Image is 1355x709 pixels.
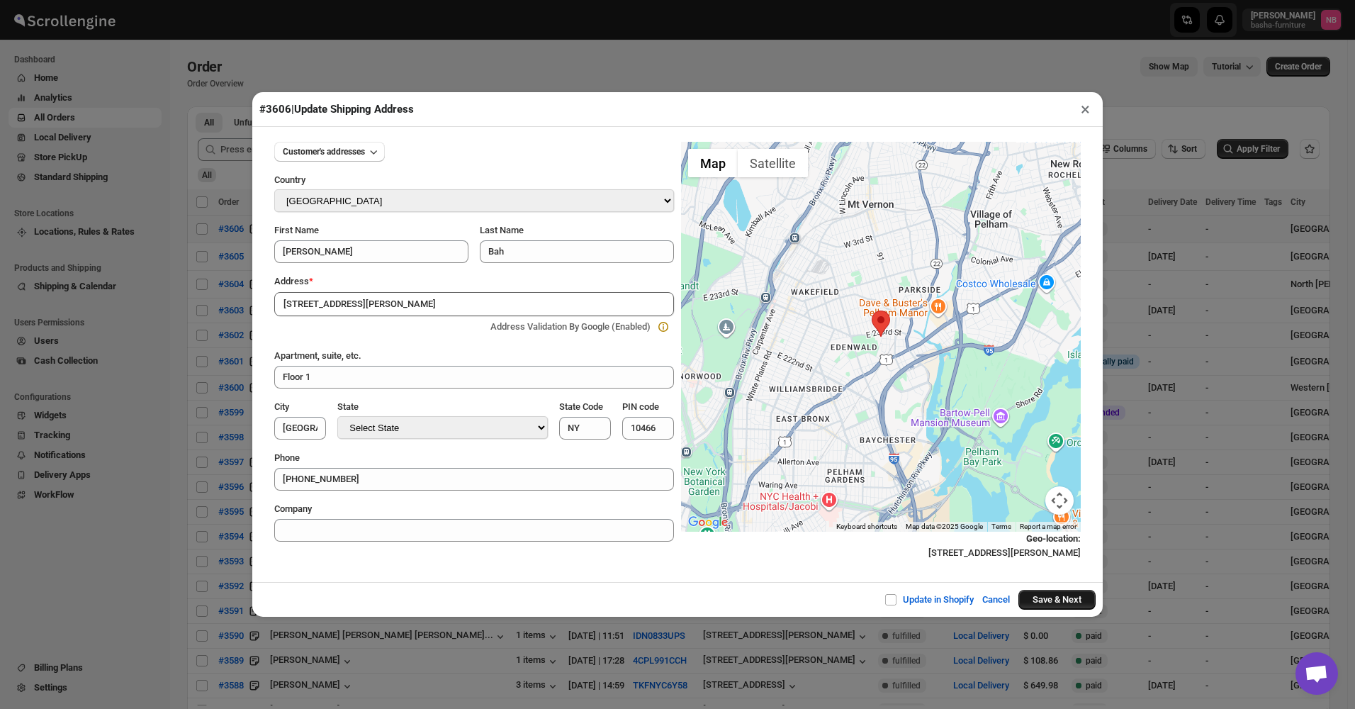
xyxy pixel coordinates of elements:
[559,401,603,412] span: State Code
[274,142,385,162] button: Customer's addresses
[274,173,674,189] div: Country
[283,146,365,157] span: Customer's addresses
[685,513,731,532] a: Open this area in Google Maps (opens a new window)
[681,532,1081,560] div: [STREET_ADDRESS][PERSON_NAME]
[991,523,1011,530] a: Terms (opens in new tab)
[274,225,319,235] span: First Name
[876,586,982,614] button: Update in Shopify
[274,401,289,412] span: City
[1075,99,1096,119] button: ×
[274,350,361,361] span: Apartment, suite, etc.
[1026,533,1081,544] b: Geo-location :
[685,513,731,532] img: Google
[974,586,1018,614] button: Cancel
[906,523,983,530] span: Map data ©2025 Google
[274,274,674,289] div: Address
[274,452,300,463] span: Phone
[903,594,974,605] span: Update in Shopify
[480,225,524,235] span: Last Name
[1295,652,1338,695] div: Open chat
[1045,486,1074,515] button: Map camera controls
[1018,590,1096,610] button: Save & Next
[490,321,651,332] span: Address Validation By Google (Enabled)
[274,503,312,514] span: Company
[622,401,659,412] span: PIN code
[688,149,738,177] button: Show street map
[1020,523,1076,530] a: Report a map error
[738,149,808,177] button: Show satellite imagery
[274,292,674,316] input: Enter a address
[836,522,897,532] button: Keyboard shortcuts
[337,400,547,416] div: State
[259,103,414,116] span: #3606 | Update Shipping Address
